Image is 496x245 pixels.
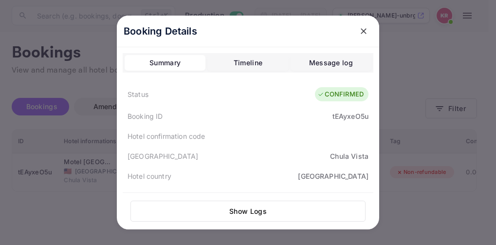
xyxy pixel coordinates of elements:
div: Full name [128,191,158,201]
div: Hotel confirmation code [128,131,205,141]
div: Status [128,89,148,99]
div: Message log [309,57,353,69]
div: Timeline [234,57,262,69]
p: Booking Details [124,24,197,38]
div: Hotel country [128,171,171,181]
button: close [355,22,372,40]
button: Message log [291,55,371,71]
div: Booking ID [128,111,163,121]
div: [GEOGRAPHIC_DATA] [128,151,199,161]
button: Timeline [207,55,288,71]
div: tEAyxeO5u [332,111,368,121]
button: Summary [125,55,205,71]
div: CONFIRMED [317,90,364,99]
div: [PERSON_NAME] [PERSON_NAME] [253,191,368,201]
div: Chula Vista [330,151,368,161]
button: Show Logs [130,201,366,222]
div: [GEOGRAPHIC_DATA] [298,171,368,181]
div: Summary [149,57,181,69]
